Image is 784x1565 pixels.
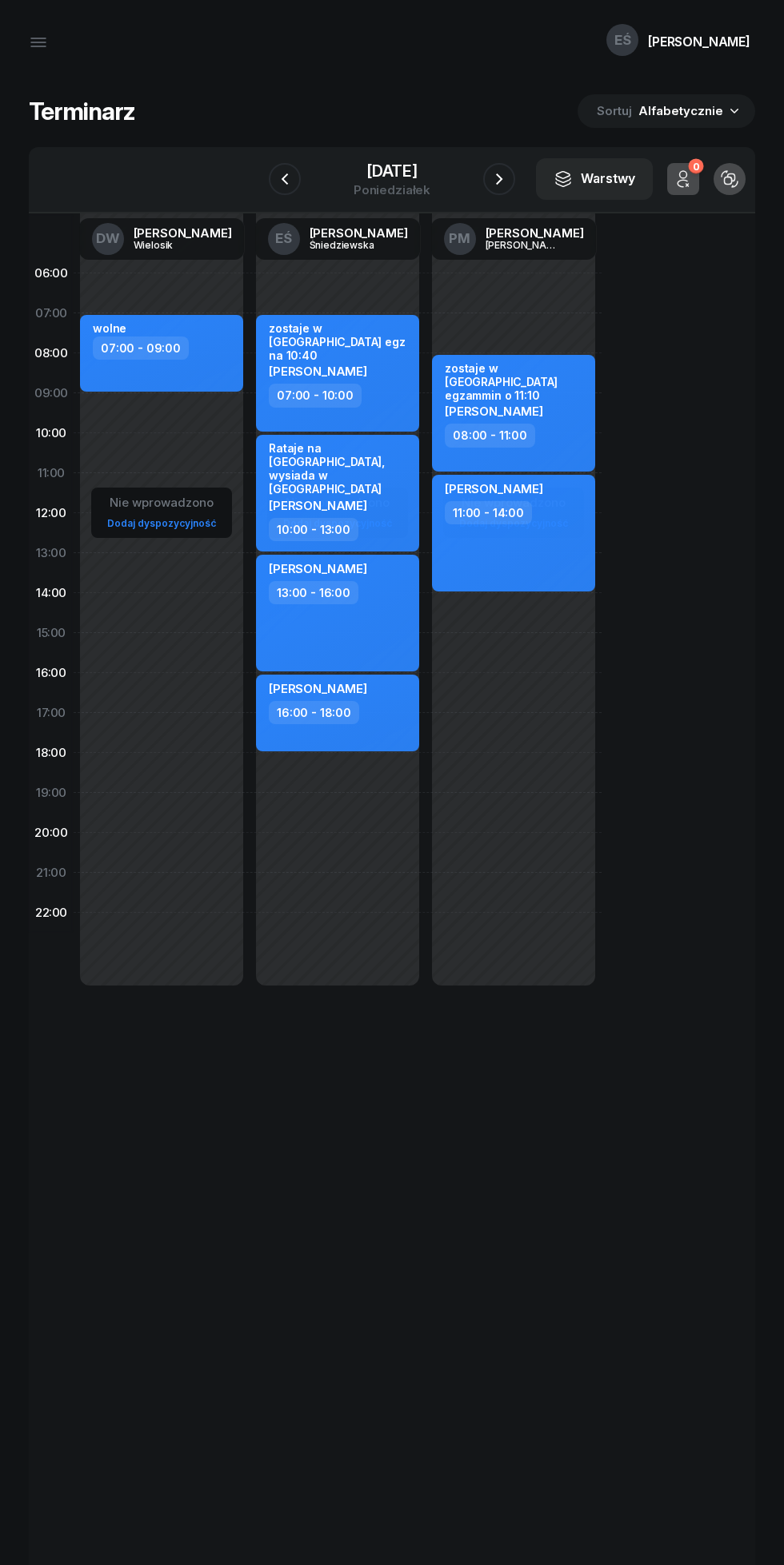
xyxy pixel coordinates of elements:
[269,561,367,576] span: [PERSON_NAME]
[101,514,222,532] a: Dodaj dyspozycyjność
[101,492,222,513] div: Nie wprowadzono
[79,218,245,260] a: DW[PERSON_NAME]Wielosik
[269,581,358,604] div: 13:00 - 16:00
[554,169,635,189] div: Warstwy
[354,184,430,196] div: poniedziałek
[486,240,562,250] div: [PERSON_NAME]
[275,232,292,245] span: EŚ
[269,364,367,379] span: [PERSON_NAME]
[310,240,386,250] div: Śniedziewska
[29,333,74,373] div: 08:00
[578,94,755,128] button: Sortuj Alfabetycznie
[29,293,74,333] div: 07:00
[96,232,120,245] span: DW
[431,218,597,260] a: PM[PERSON_NAME][PERSON_NAME]
[29,813,74,853] div: 20:00
[29,693,74,733] div: 17:00
[134,240,210,250] div: Wielosik
[29,413,74,453] div: 10:00
[29,613,74,653] div: 15:00
[354,163,430,179] div: [DATE]
[269,518,358,541] div: 10:00 - 13:00
[269,321,410,363] div: zostaje w [GEOGRAPHIC_DATA] egz na 10:40
[29,97,135,125] h1: Terminarz
[93,336,189,360] div: 07:00 - 09:00
[93,321,126,335] div: wolne
[269,498,367,513] span: [PERSON_NAME]
[101,489,222,536] button: Nie wprowadzonoDodaj dyspozycyjność
[445,361,586,403] div: zostaje w [GEOGRAPHIC_DATA] egzammin o 11:10
[310,227,408,239] div: [PERSON_NAME]
[597,101,635,121] span: Sortuj
[255,218,421,260] a: EŚ[PERSON_NAME]Śniedziewska
[29,573,74,613] div: 14:00
[134,227,232,239] div: [PERSON_NAME]
[29,773,74,813] div: 19:00
[445,481,543,496] span: [PERSON_NAME]
[648,35,750,48] div: [PERSON_NAME]
[29,853,74,893] div: 21:00
[486,227,584,239] div: [PERSON_NAME]
[29,453,74,493] div: 11:00
[667,163,699,195] button: 0
[445,424,535,447] div: 08:00 - 11:00
[29,373,74,413] div: 09:00
[269,701,359,724] div: 16:00 - 18:00
[688,159,703,174] div: 0
[29,733,74,773] div: 18:00
[614,34,631,47] span: EŚ
[29,253,74,293] div: 06:00
[269,384,362,407] div: 07:00 - 10:00
[445,404,543,419] span: [PERSON_NAME]
[269,441,410,496] div: Rataje na [GEOGRAPHIC_DATA], wysiada w [GEOGRAPHIC_DATA]
[29,493,74,533] div: 12:00
[445,501,532,524] div: 11:00 - 14:00
[29,653,74,693] div: 16:00
[29,893,74,933] div: 22:00
[269,681,367,696] span: [PERSON_NAME]
[449,232,470,245] span: PM
[536,158,653,200] button: Warstwy
[638,103,723,118] span: Alfabetycznie
[29,533,74,573] div: 13:00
